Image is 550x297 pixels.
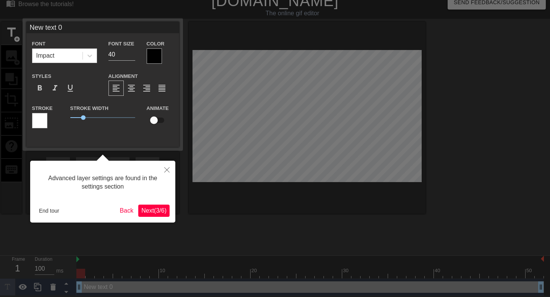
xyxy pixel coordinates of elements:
[138,205,170,217] button: Next
[159,161,175,178] button: Close
[117,205,137,217] button: Back
[36,166,170,199] div: Advanced layer settings are found in the settings section
[141,207,167,214] span: Next ( 3 / 6 )
[36,205,62,216] button: End tour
